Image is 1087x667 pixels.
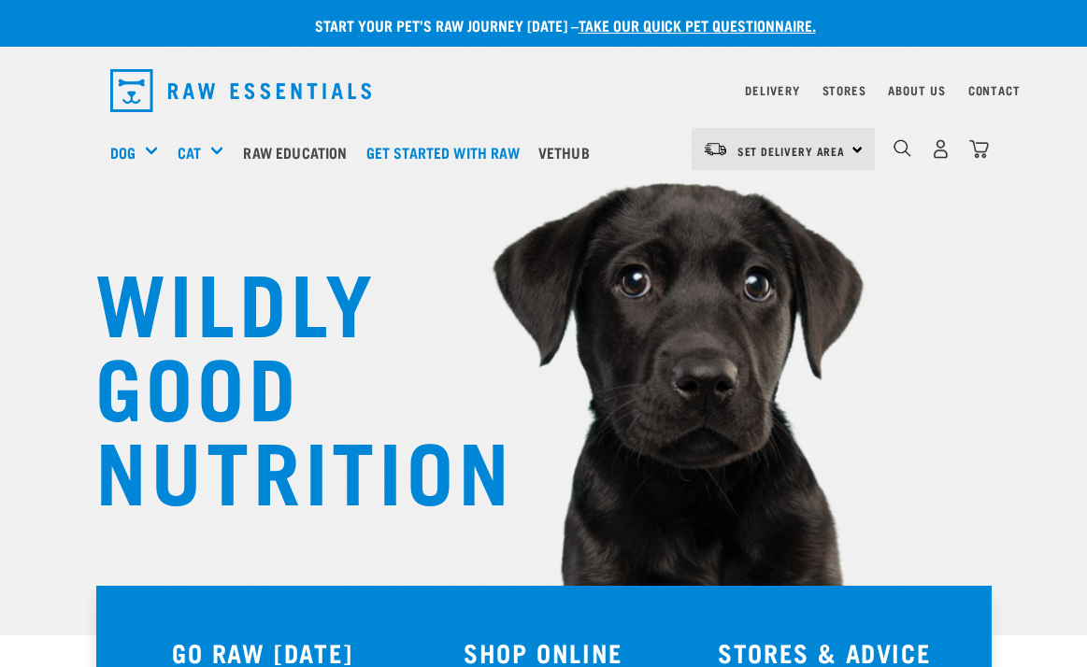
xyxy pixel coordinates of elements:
[534,115,604,190] a: Vethub
[178,141,201,163] a: Cat
[134,638,393,667] h3: GO RAW [DATE]
[888,87,945,93] a: About Us
[362,115,534,190] a: Get started with Raw
[110,141,136,163] a: Dog
[414,638,673,667] h3: SHOP ONLINE
[579,21,816,29] a: take our quick pet questionnaire.
[969,139,989,159] img: home-icon@2x.png
[95,257,469,509] h1: WILDLY GOOD NUTRITION
[695,638,954,667] h3: STORES & ADVICE
[968,87,1021,93] a: Contact
[737,148,846,154] span: Set Delivery Area
[95,62,993,120] nav: dropdown navigation
[745,87,799,93] a: Delivery
[894,139,911,157] img: home-icon-1@2x.png
[703,141,728,158] img: van-moving.png
[822,87,866,93] a: Stores
[931,139,951,159] img: user.png
[238,115,361,190] a: Raw Education
[110,69,372,112] img: Raw Essentials Logo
